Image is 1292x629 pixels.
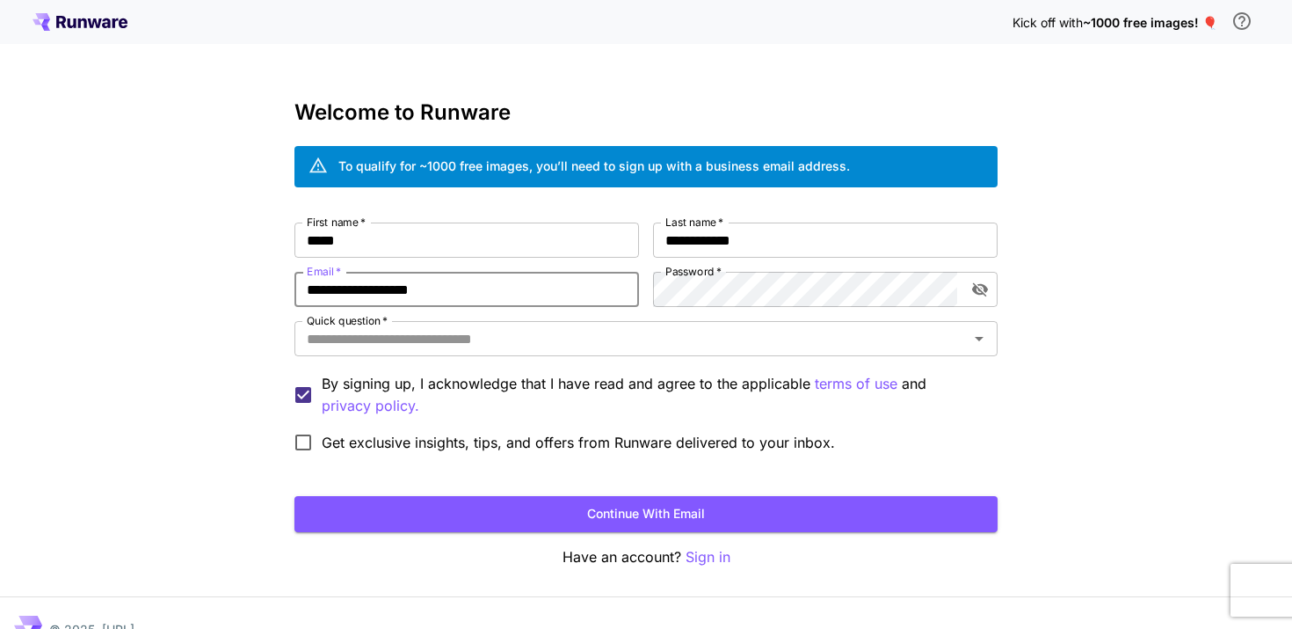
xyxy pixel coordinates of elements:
span: ~1000 free images! 🎈 [1083,15,1217,30]
p: privacy policy. [322,395,419,417]
label: Password [665,264,722,279]
label: Last name [665,215,723,230]
p: terms of use [815,373,897,395]
button: Continue with email [294,496,998,532]
button: Open [967,326,991,351]
p: By signing up, I acknowledge that I have read and agree to the applicable and [322,373,984,417]
p: Have an account? [294,546,998,568]
div: To qualify for ~1000 free images, you’ll need to sign up with a business email address. [338,157,850,175]
button: By signing up, I acknowledge that I have read and agree to the applicable terms of use and [322,395,419,417]
button: By signing up, I acknowledge that I have read and agree to the applicable and privacy policy. [815,373,897,395]
label: Email [307,264,341,279]
span: Get exclusive insights, tips, and offers from Runware delivered to your inbox. [322,432,835,453]
span: Kick off with [1013,15,1083,30]
h3: Welcome to Runware [294,100,998,125]
button: Sign in [686,546,730,568]
label: First name [307,215,366,230]
label: Quick question [307,313,388,328]
button: toggle password visibility [964,274,996,305]
button: In order to qualify for free credit, you need to sign up with a business email address and click ... [1224,4,1259,39]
